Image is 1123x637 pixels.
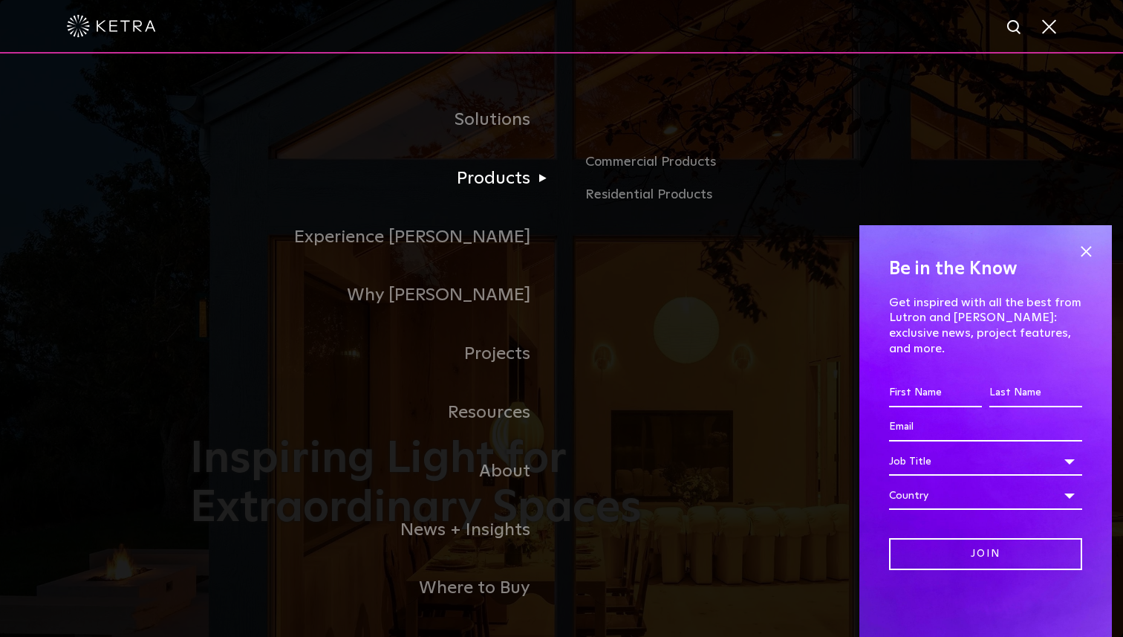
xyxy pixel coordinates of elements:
a: News + Insights [190,501,561,560]
a: Where to Buy [190,559,561,618]
img: ketra-logo-2019-white [67,15,156,37]
img: search icon [1006,19,1024,37]
p: Get inspired with all the best from Lutron and [PERSON_NAME]: exclusive news, project features, a... [889,295,1082,357]
input: Email [889,413,1082,442]
a: Products [190,149,561,208]
input: Last Name [989,379,1082,407]
a: Solutions [190,91,561,149]
div: Country [889,482,1082,510]
h4: Be in the Know [889,255,1082,283]
a: Projects [190,325,561,384]
input: Join [889,538,1082,570]
a: Residential Products [585,184,933,206]
input: First Name [889,379,982,407]
a: About [190,442,561,501]
a: Resources [190,384,561,442]
div: Job Title [889,447,1082,476]
a: Why [PERSON_NAME] [190,266,561,325]
div: Navigation Menu [190,91,933,618]
a: Commercial Products [585,152,933,184]
a: Experience [PERSON_NAME] [190,208,561,267]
